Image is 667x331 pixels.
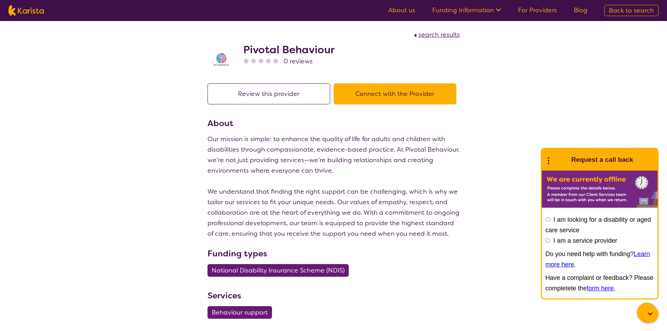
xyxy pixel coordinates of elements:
img: Karista [553,153,567,167]
a: Funding Information [432,6,501,14]
a: For Providers [518,6,557,14]
button: Review this provider [207,83,330,104]
label: I am looking for a disability or aged care service [545,216,651,234]
span: search results [418,30,460,39]
a: Review this provider [207,90,334,98]
a: Blog [574,6,587,14]
img: nonereviewstar [265,57,271,63]
img: Karista logo [8,5,44,16]
img: nonereviewstar [243,57,249,63]
span: Back to search [609,6,654,15]
h3: Funding types [207,247,460,260]
span: National Disability Insurance Scheme (NDIS) [212,264,345,277]
h3: About [207,117,460,130]
span: Behaviour support [212,306,268,319]
a: Connect with the Provider [334,90,460,98]
h2: Pivotal Behaviour [243,43,335,56]
img: wj9hjhqjgkysxqt1appg.png [207,45,236,73]
a: form here [587,285,614,292]
h1: Request a call back [571,154,633,165]
img: nonereviewstar [258,57,264,63]
a: Back to search [604,5,659,16]
a: National Disability Insurance Scheme (NDIS) [207,266,353,275]
img: Karista offline chat form to request call back [542,171,658,208]
a: search results [412,30,460,39]
p: Do you need help with funding? . [545,249,654,270]
p: Our mission is simple: to enhance the quality of life for adults and children with disabilities t... [207,134,460,239]
label: I am a service provider [553,237,617,244]
button: Connect with the Provider [334,83,456,104]
p: Have a complaint or feedback? Please completete the . [545,273,654,294]
button: Channel Menu [637,303,656,322]
span: 0 reviews [284,56,313,67]
a: About us [388,6,415,14]
a: Behaviour support [207,308,276,317]
h3: Services [207,289,460,302]
img: nonereviewstar [251,57,257,63]
img: nonereviewstar [273,57,279,63]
